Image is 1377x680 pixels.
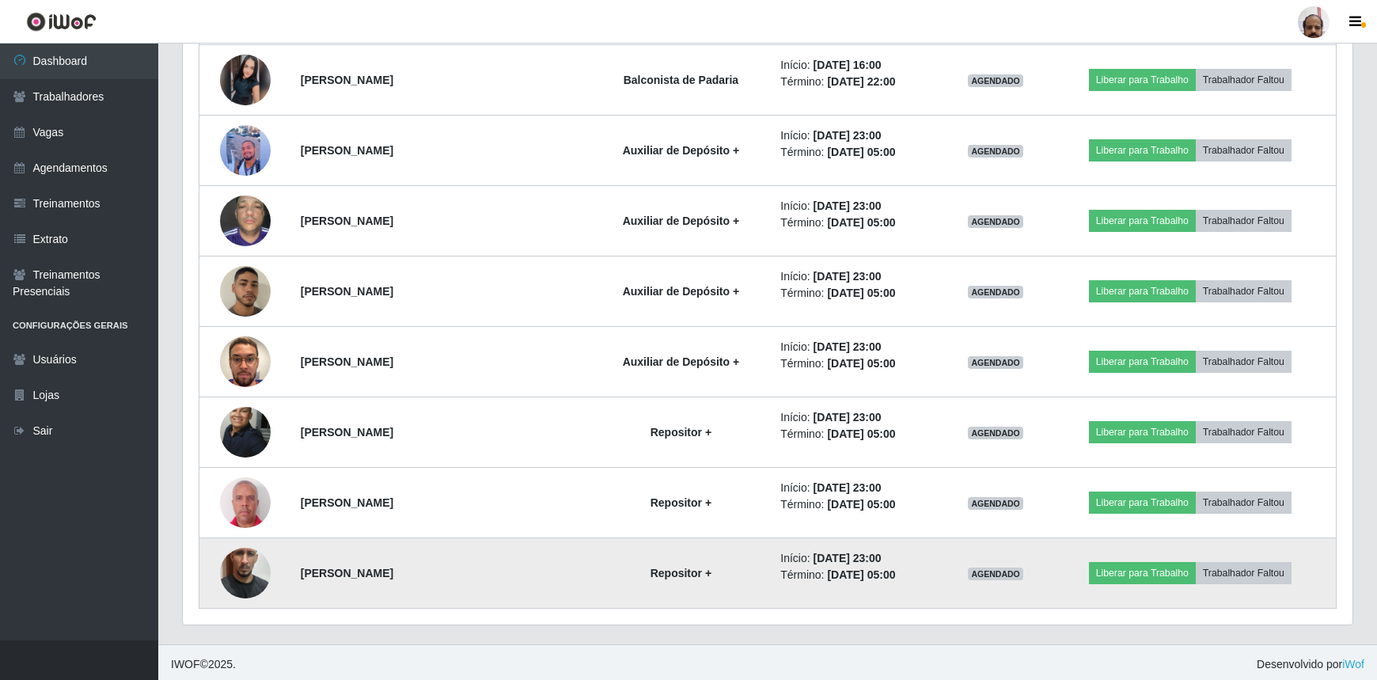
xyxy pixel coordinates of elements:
[814,270,882,283] time: [DATE] 23:00
[814,481,882,494] time: [DATE] 23:00
[1196,562,1292,584] button: Trabalhador Faltou
[780,496,937,513] li: Término:
[780,285,937,302] li: Término:
[1196,139,1292,161] button: Trabalhador Faltou
[624,74,739,86] strong: Balconista de Padaria
[780,268,937,285] li: Início:
[827,498,895,511] time: [DATE] 05:00
[220,528,271,618] img: 1752945787017.jpeg
[968,427,1023,439] span: AGENDADO
[220,247,271,336] img: 1749859968121.jpeg
[827,357,895,370] time: [DATE] 05:00
[220,474,271,530] img: 1749158606538.jpeg
[301,285,393,298] strong: [PERSON_NAME]
[301,74,393,86] strong: [PERSON_NAME]
[623,215,739,227] strong: Auxiliar de Depósito +
[780,409,937,426] li: Início:
[968,215,1023,228] span: AGENDADO
[814,129,882,142] time: [DATE] 23:00
[780,57,937,74] li: Início:
[1089,139,1196,161] button: Liberar para Trabalho
[780,74,937,90] li: Término:
[301,355,393,368] strong: [PERSON_NAME]
[780,215,937,231] li: Término:
[827,216,895,229] time: [DATE] 05:00
[301,426,393,439] strong: [PERSON_NAME]
[1196,351,1292,373] button: Trabalhador Faltou
[968,356,1023,369] span: AGENDADO
[651,567,711,579] strong: Repositor +
[1089,492,1196,514] button: Liberar para Trabalho
[301,215,393,227] strong: [PERSON_NAME]
[814,340,882,353] time: [DATE] 23:00
[780,480,937,496] li: Início:
[301,144,393,157] strong: [PERSON_NAME]
[1196,69,1292,91] button: Trabalhador Faltou
[623,285,739,298] strong: Auxiliar de Depósito +
[814,59,882,71] time: [DATE] 16:00
[968,568,1023,580] span: AGENDADO
[26,12,97,32] img: CoreUI Logo
[780,127,937,144] li: Início:
[780,144,937,161] li: Término:
[968,145,1023,158] span: AGENDADO
[827,568,895,581] time: [DATE] 05:00
[968,497,1023,510] span: AGENDADO
[220,317,271,407] img: 1753900097515.jpeg
[814,552,882,564] time: [DATE] 23:00
[1196,421,1292,443] button: Trabalhador Faltou
[968,286,1023,298] span: AGENDADO
[780,339,937,355] li: Início:
[651,496,711,509] strong: Repositor +
[220,187,271,254] img: 1740615405032.jpeg
[1257,656,1364,673] span: Desenvolvido por
[623,355,739,368] strong: Auxiliar de Depósito +
[814,199,882,212] time: [DATE] 23:00
[780,567,937,583] li: Término:
[827,146,895,158] time: [DATE] 05:00
[1089,210,1196,232] button: Liberar para Trabalho
[301,496,393,509] strong: [PERSON_NAME]
[1089,69,1196,91] button: Liberar para Trabalho
[827,287,895,299] time: [DATE] 05:00
[1196,280,1292,302] button: Trabalhador Faltou
[623,144,739,157] strong: Auxiliar de Depósito +
[780,426,937,443] li: Término:
[1196,492,1292,514] button: Trabalhador Faltou
[220,121,271,180] img: 1731427400003.jpeg
[1089,280,1196,302] button: Liberar para Trabalho
[301,567,393,579] strong: [PERSON_NAME]
[827,75,895,88] time: [DATE] 22:00
[651,426,711,439] strong: Repositor +
[780,355,937,372] li: Término:
[780,198,937,215] li: Início:
[171,658,200,671] span: IWOF
[1089,351,1196,373] button: Liberar para Trabalho
[220,55,271,105] img: 1749949731106.jpeg
[171,656,236,673] span: © 2025 .
[220,397,271,466] img: 1734114107778.jpeg
[1089,421,1196,443] button: Liberar para Trabalho
[968,74,1023,87] span: AGENDADO
[1342,658,1364,671] a: iWof
[827,427,895,440] time: [DATE] 05:00
[1196,210,1292,232] button: Trabalhador Faltou
[1089,562,1196,584] button: Liberar para Trabalho
[814,411,882,424] time: [DATE] 23:00
[780,550,937,567] li: Início:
